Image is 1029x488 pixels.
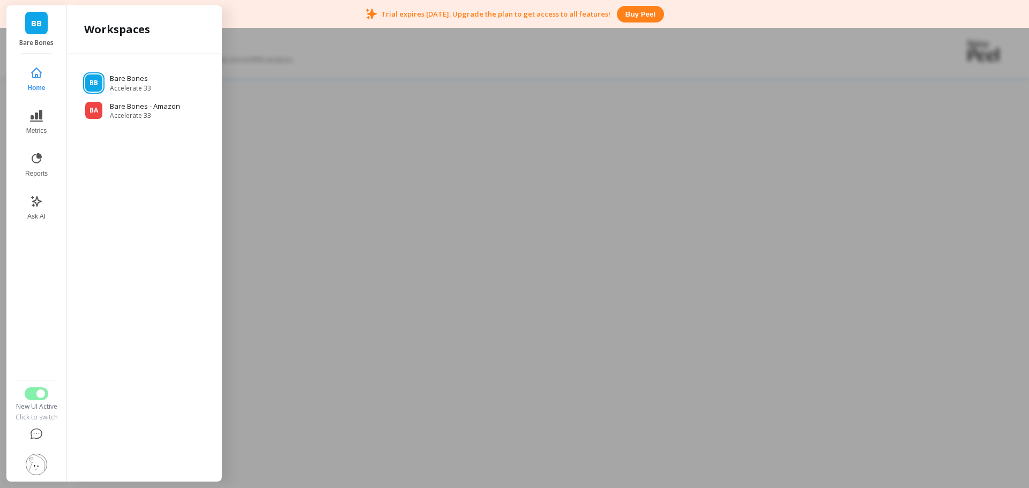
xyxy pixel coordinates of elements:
[26,454,47,475] img: profile picture
[110,84,151,93] span: Accelerate 33
[25,387,48,400] button: Switch to Legacy UI
[19,103,54,141] button: Metrics
[31,17,42,29] span: BB
[27,84,45,92] span: Home
[14,413,58,422] div: Click to switch
[14,447,58,482] button: Settings
[14,422,58,447] button: Help
[381,9,610,19] p: Trial expires [DATE]. Upgrade the plan to get access to all features!
[110,73,151,84] p: Bare Bones
[14,402,58,411] div: New UI Active
[84,22,150,37] h2: Workspaces
[26,126,47,135] span: Metrics
[25,169,48,178] span: Reports
[110,111,180,120] span: Accelerate 33
[617,6,664,22] button: Buy peel
[19,146,54,184] button: Reports
[110,101,180,112] p: Bare Bones - Amazon
[19,60,54,99] button: Home
[90,106,98,115] span: BA
[17,39,56,47] p: Bare Bones
[19,189,54,227] button: Ask AI
[27,212,46,221] span: Ask AI
[90,79,98,87] span: BB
